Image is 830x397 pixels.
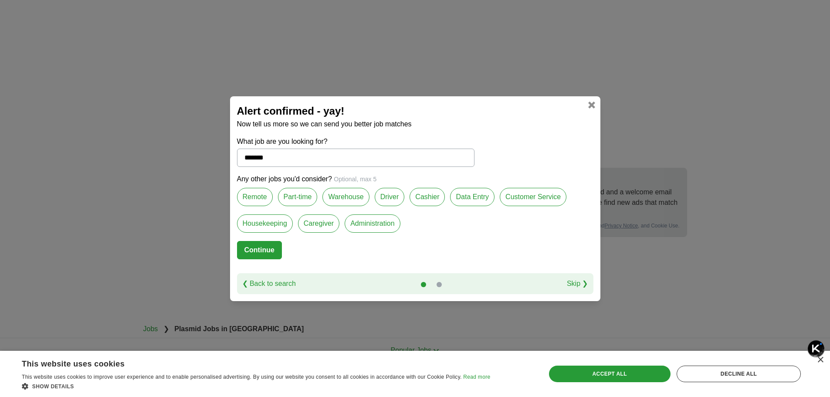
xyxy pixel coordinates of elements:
[237,214,293,233] label: Housekeeping
[22,356,468,369] div: This website uses cookies
[677,366,801,382] div: Decline all
[500,188,566,206] label: Customer Service
[237,188,273,206] label: Remote
[345,214,400,233] label: Administration
[298,214,339,233] label: Caregiver
[237,174,593,184] p: Any other jobs you'd consider?
[22,374,462,380] span: This website uses cookies to improve user experience and to enable personalised advertising. By u...
[410,188,445,206] label: Cashier
[463,374,490,380] a: Read more, opens a new window
[817,357,823,363] div: Close
[549,366,671,382] div: Accept all
[237,103,593,119] h2: Alert confirmed - yay!
[242,278,296,289] a: ❮ Back to search
[237,119,593,129] p: Now tell us more so we can send you better job matches
[22,382,490,390] div: Show details
[450,188,495,206] label: Data Entry
[237,136,474,147] label: What job are you looking for?
[32,383,74,390] span: Show details
[322,188,369,206] label: Warehouse
[375,188,405,206] label: Driver
[278,188,318,206] label: Part-time
[334,176,376,183] span: Optional, max 5
[237,241,282,259] button: Continue
[567,278,588,289] a: Skip ❯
